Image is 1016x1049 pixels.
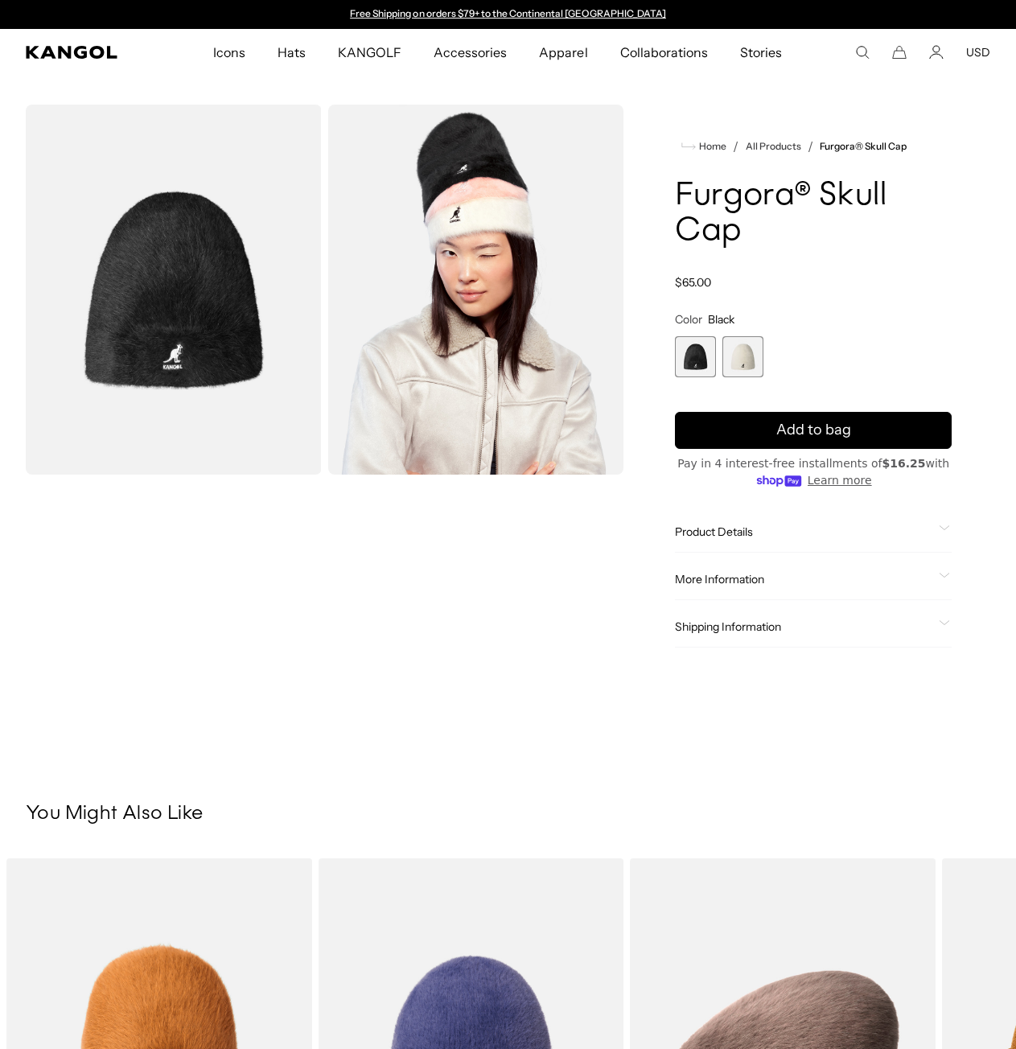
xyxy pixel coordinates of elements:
[675,336,716,377] div: 1 of 2
[434,29,507,76] span: Accessories
[26,105,322,475] img: color-black
[855,45,870,60] summary: Search here
[620,29,708,76] span: Collaborations
[681,139,726,154] a: Home
[966,45,990,60] button: USD
[724,29,798,76] a: Stories
[675,275,711,290] span: $65.00
[675,572,932,586] span: More Information
[350,7,666,19] a: Free Shipping on orders $79+ to the Continental [GEOGRAPHIC_DATA]
[675,336,716,377] label: Black
[675,524,932,539] span: Product Details
[722,336,763,377] label: Cream
[26,105,623,475] product-gallery: Gallery Viewer
[604,29,724,76] a: Collaborations
[523,29,603,76] a: Apparel
[696,141,726,152] span: Home
[213,29,245,76] span: Icons
[746,141,801,152] a: All Products
[418,29,523,76] a: Accessories
[26,46,140,59] a: Kangol
[722,336,763,377] div: 2 of 2
[675,179,952,249] h1: Furgora® Skull Cap
[539,29,587,76] span: Apparel
[197,29,261,76] a: Icons
[338,29,401,76] span: KANGOLF
[675,619,932,634] span: Shipping Information
[801,137,813,156] li: /
[929,45,944,60] a: Account
[322,29,418,76] a: KANGOLF
[776,419,851,441] span: Add to bag
[26,802,990,826] h3: You Might Also Like
[708,312,734,327] span: Black
[343,8,674,21] slideshow-component: Announcement bar
[278,29,306,76] span: Hats
[675,312,702,327] span: Color
[343,8,674,21] div: 1 of 2
[726,137,738,156] li: /
[820,141,907,152] a: Furgora® Skull Cap
[343,8,674,21] div: Announcement
[675,137,952,156] nav: breadcrumbs
[892,45,907,60] button: Cart
[740,29,782,76] span: Stories
[675,412,952,449] button: Add to bag
[261,29,322,76] a: Hats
